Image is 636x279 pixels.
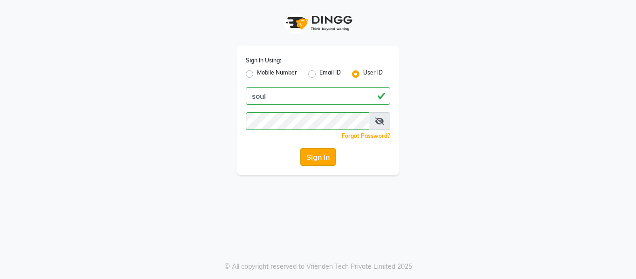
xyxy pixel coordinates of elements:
label: Sign In Using: [246,56,281,65]
label: Email ID [319,68,341,80]
a: Forgot Password? [342,132,390,139]
button: Sign In [300,148,336,166]
input: Username [246,112,369,130]
label: Mobile Number [257,68,297,80]
label: User ID [363,68,383,80]
img: logo1.svg [281,9,355,37]
input: Username [246,87,390,105]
